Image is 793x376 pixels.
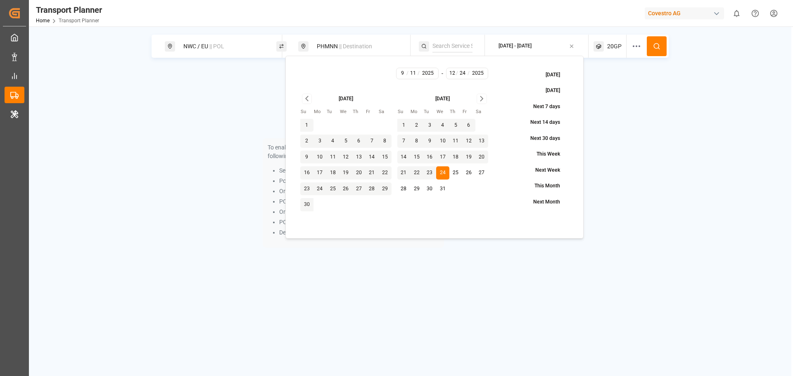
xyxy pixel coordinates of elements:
button: Next Week [516,163,569,177]
button: 14 [366,151,379,164]
button: 2 [410,119,423,132]
div: Covestro AG [645,7,724,19]
div: [DATE] - [DATE] [499,43,532,50]
button: Help Center [746,4,765,23]
button: 27 [475,166,489,180]
input: D [458,70,468,77]
button: Next 14 days [511,116,569,130]
button: 3 [313,135,327,148]
div: [DATE] [435,95,450,103]
button: 15 [410,151,423,164]
button: 13 [475,135,489,148]
div: Transport Planner [36,4,102,16]
li: POL and Service String [279,197,439,206]
li: Port Pair [279,177,439,185]
th: Friday [366,108,379,116]
th: Saturday [475,108,489,116]
button: 4 [436,119,449,132]
button: 30 [423,182,437,196]
button: 18 [326,166,340,180]
th: Thursday [352,108,366,116]
button: 24 [436,166,449,180]
div: [DATE] [339,95,353,103]
button: [DATE] - [DATE] [490,38,584,54]
button: 18 [449,151,463,164]
input: M [448,70,456,77]
button: 13 [352,151,366,164]
li: Service String [279,166,439,175]
button: 12 [462,135,475,148]
button: 1 [397,119,411,132]
button: 16 [300,166,313,180]
button: 8 [410,135,423,148]
span: / [456,70,458,77]
span: / [468,70,470,77]
th: Saturday [378,108,392,116]
button: 20 [475,151,489,164]
button: 29 [378,182,392,196]
button: 20 [352,166,366,180]
button: 22 [410,166,423,180]
button: 9 [423,135,437,148]
input: YYYY [469,70,487,77]
button: 23 [423,166,437,180]
button: 22 [378,166,392,180]
button: 11 [326,151,340,164]
button: 28 [366,182,379,196]
button: 30 [300,198,313,211]
button: Go to next month [477,94,487,104]
input: D [408,70,418,77]
button: 27 [352,182,366,196]
th: Sunday [300,108,313,116]
button: Next Month [514,195,569,209]
button: 6 [352,135,366,148]
button: 8 [378,135,392,148]
div: NWC / EU [178,39,268,54]
button: Next 7 days [514,99,569,114]
button: 11 [449,135,463,148]
button: 23 [300,182,313,196]
button: 21 [366,166,379,180]
input: YYYY [419,70,437,77]
button: 9 [300,151,313,164]
button: show 0 new notifications [727,4,746,23]
button: This Month [515,179,569,194]
li: Origin and Service String [279,208,439,216]
span: / [406,70,408,77]
button: 26 [462,166,475,180]
button: 19 [340,166,353,180]
button: 16 [423,151,437,164]
button: 10 [436,135,449,148]
input: Search Service String [432,40,472,52]
span: || POL [209,43,224,50]
button: 1 [300,119,313,132]
span: / [418,70,420,77]
button: 25 [326,182,340,196]
button: 29 [410,182,423,196]
span: || Destination [339,43,372,50]
button: 3 [423,119,437,132]
button: Go to previous month [302,94,312,104]
button: 10 [313,151,327,164]
th: Monday [313,108,327,116]
th: Wednesday [340,108,353,116]
th: Tuesday [326,108,340,116]
button: 26 [340,182,353,196]
button: 21 [397,166,411,180]
li: POD and Service String [279,218,439,227]
button: 12 [340,151,353,164]
span: 20GP [607,42,622,51]
th: Monday [410,108,423,116]
button: 14 [397,151,411,164]
button: 6 [462,119,475,132]
div: - [442,68,443,79]
button: Covestro AG [645,5,727,21]
button: 5 [340,135,353,148]
button: This Week [518,147,569,162]
button: Next 30 days [511,131,569,146]
button: 28 [397,182,411,196]
button: [DATE] [527,84,569,98]
button: 25 [449,166,463,180]
button: 7 [397,135,411,148]
th: Tuesday [423,108,437,116]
